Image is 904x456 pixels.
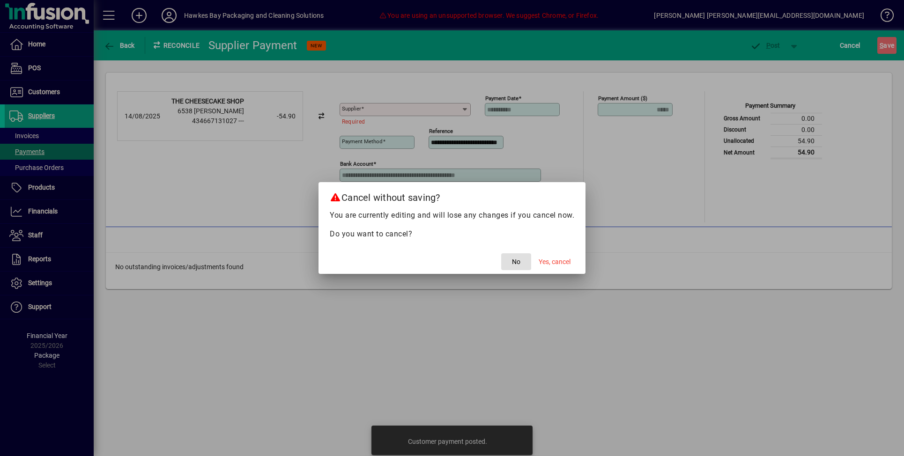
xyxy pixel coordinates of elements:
span: Yes, cancel [539,257,571,267]
span: No [512,257,520,267]
button: Yes, cancel [535,253,574,270]
h2: Cancel without saving? [319,182,585,209]
p: You are currently editing and will lose any changes if you cancel now. [330,210,574,221]
button: No [501,253,531,270]
p: Do you want to cancel? [330,228,574,240]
